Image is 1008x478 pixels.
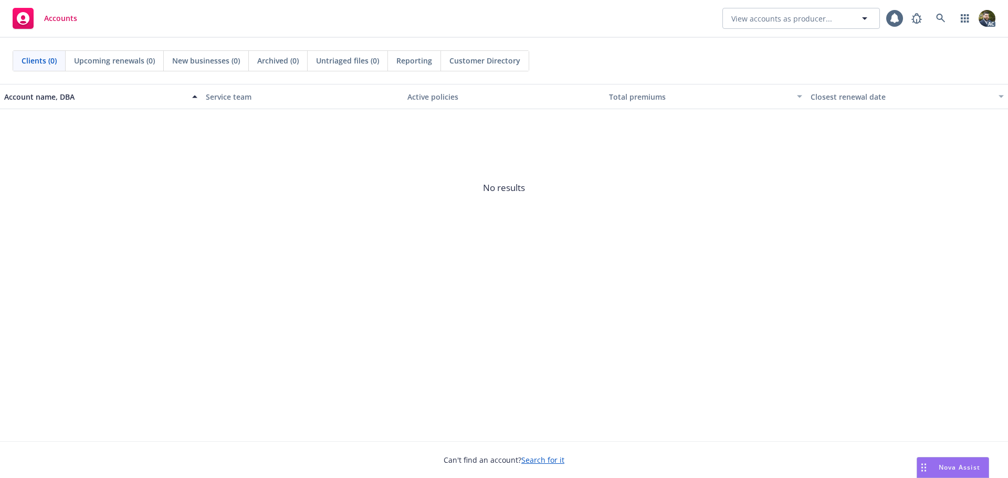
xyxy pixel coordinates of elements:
span: Accounts [44,14,77,23]
span: Archived (0) [257,55,299,66]
button: Closest renewal date [806,84,1008,109]
button: Active policies [403,84,605,109]
button: Nova Assist [917,457,989,478]
span: View accounts as producer... [731,13,832,24]
div: Total premiums [609,91,791,102]
a: Report a Bug [906,8,927,29]
span: Reporting [396,55,432,66]
span: Upcoming renewals (0) [74,55,155,66]
div: Active policies [407,91,601,102]
span: Can't find an account? [444,454,564,465]
span: Untriaged files (0) [316,55,379,66]
div: Service team [206,91,399,102]
span: Clients (0) [22,55,57,66]
a: Search for it [521,455,564,465]
div: Drag to move [917,458,930,477]
button: Service team [202,84,403,109]
a: Accounts [8,4,81,33]
a: Switch app [954,8,975,29]
span: Customer Directory [449,55,520,66]
div: Account name, DBA [4,91,186,102]
button: Total premiums [605,84,806,109]
button: View accounts as producer... [722,8,880,29]
img: photo [979,10,995,27]
a: Search [930,8,951,29]
span: Nova Assist [939,463,980,472]
span: New businesses (0) [172,55,240,66]
div: Closest renewal date [811,91,992,102]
